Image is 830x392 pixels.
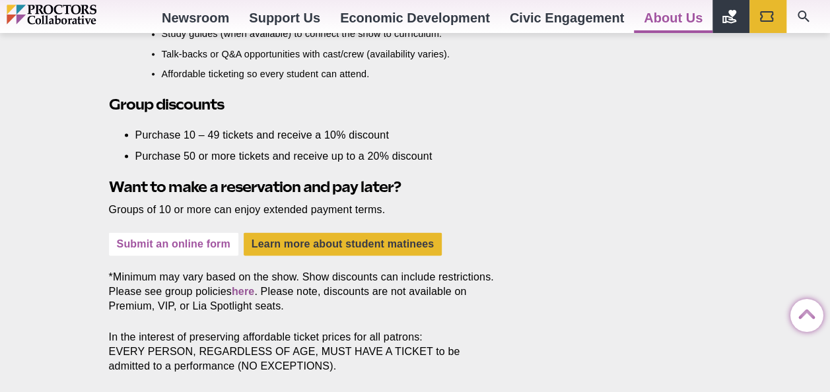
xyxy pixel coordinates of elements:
li: Affordable ticketing so every student can attend. [162,67,458,81]
strong: Want to make a reservation and pay later? [109,178,401,195]
li: Talk-backs or Q&A opportunities with cast/crew (availability varies). [162,48,458,61]
li: Purchase 50 or more tickets and receive up to a 20% discount [135,148,477,163]
p: *Minimum may vary based on the show. Show discounts can include restrictions. Please see group po... [109,269,497,313]
a: Back to Top [790,300,817,326]
li: Purchase 10 – 49 tickets and receive a 10% discount [135,127,477,142]
img: Proctors logo [7,5,152,24]
a: Submit an online form [109,232,238,255]
p: In the interest of preserving affordable ticket prices for all patrons: EVERY PERSON, REGARDLESS ... [109,329,497,373]
a: Learn more about student matinees [244,232,442,255]
p: Groups of 10 or more can enjoy extended payment terms. [109,202,497,216]
strong: Group discounts [109,95,224,112]
a: here [232,285,254,296]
